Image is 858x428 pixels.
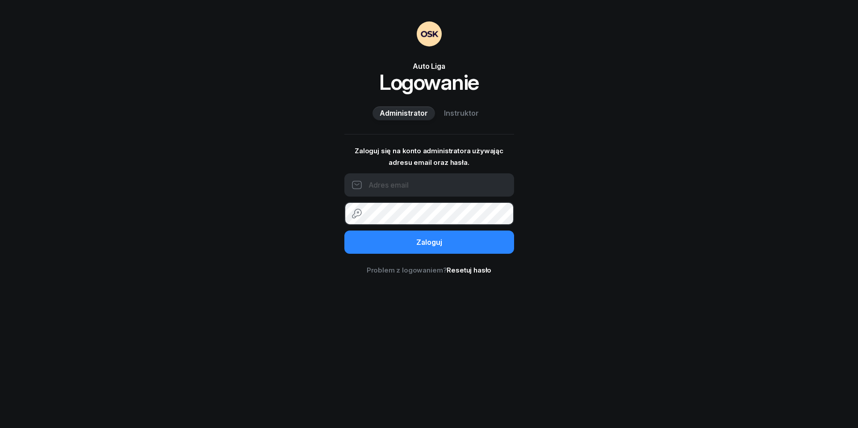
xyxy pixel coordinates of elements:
[447,266,491,274] a: Resetuj hasło
[372,106,435,121] button: Administrator
[444,108,479,119] span: Instruktor
[437,106,486,121] button: Instruktor
[380,108,428,119] span: Administrator
[416,237,442,248] div: Zaloguj
[344,173,514,197] input: Adres email
[344,264,514,276] div: Problem z logowaniem?
[344,71,514,93] h1: Logowanie
[344,145,514,168] p: Zaloguj się na konto administratora używając adresu email oraz hasła.
[344,231,514,254] button: Zaloguj
[344,61,514,71] div: Auto Liga
[417,21,442,46] img: OSKAdmin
